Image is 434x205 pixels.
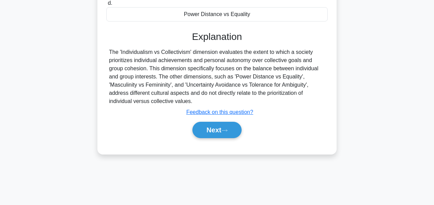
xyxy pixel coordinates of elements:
[186,109,253,115] a: Feedback on this question?
[110,31,324,43] h3: Explanation
[106,7,328,21] div: Power Distance vs Equality
[109,48,325,105] div: The 'Individualism vs Collectivism' dimension evaluates the extent to which a society prioritizes...
[192,122,241,138] button: Next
